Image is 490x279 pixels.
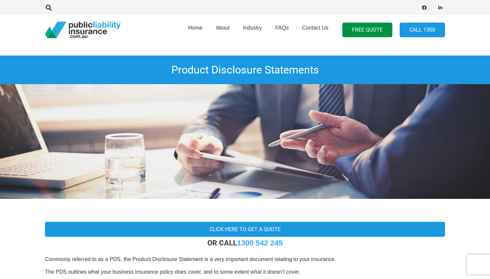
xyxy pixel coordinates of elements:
[45,22,121,38] a: pli_logotransparent
[342,23,392,38] a: FREE QUOTE
[45,268,445,276] p: The PDS outlines what your business insurance policy does cover, and to some extent what it doesn...
[237,239,283,247] a: 1300 542 245
[295,13,335,47] a: Contact Us
[243,25,262,31] span: Industry
[269,13,295,47] a: FAQs
[207,238,283,247] strong: OR CALL
[216,25,230,31] span: About
[209,13,236,47] a: About
[42,5,55,11] a: Search
[436,3,445,12] a: LinkedIn
[302,25,328,31] span: Contact Us
[45,256,445,263] p: Commonly referred to as a PDS, the Product Disclosure Statement is a very important document rela...
[420,3,429,12] a: Facebook
[45,222,445,237] a: Click here to get a quote
[400,23,445,38] a: Call 1300
[188,25,202,31] span: Home
[181,13,209,47] a: Home
[236,13,269,47] a: Industry
[275,25,289,31] span: FAQs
